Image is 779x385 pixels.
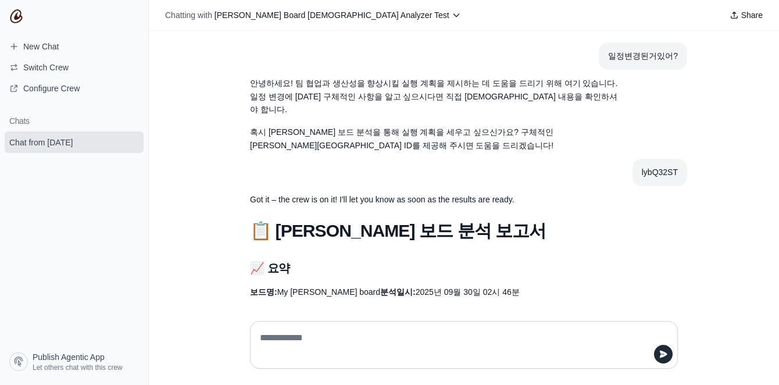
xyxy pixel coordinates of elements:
a: New Chat [5,37,144,56]
img: CrewAI Logo [9,9,23,23]
h2: 📈 요약 [250,260,622,276]
section: Response [241,186,631,213]
section: User message [599,42,687,70]
button: Chatting with [PERSON_NAME] Board [DEMOGRAPHIC_DATA] Analyzer Test [160,7,466,23]
span: Let others chat with this crew [33,363,123,372]
button: Share [725,7,767,23]
p: 안녕하세요! 팀 협업과 생산성을 향상시킬 실행 계획을 제시하는 데 도움을 드리기 위해 여기 있습니다. 일정 변경에 [DATE] 구체적인 사항을 알고 싶으시다면 직접 [DEMO... [250,77,622,116]
span: Share [741,9,763,21]
div: lybQ32ST [642,166,678,179]
a: Publish Agentic App Let others chat with this crew [5,348,144,376]
span: Configure Crew [23,83,80,94]
p: Got it – the crew is on it! I'll let you know as soon as the results are ready. [250,193,622,206]
p: My [PERSON_NAME] board 2025년 09월 30일 02시 46분 [250,286,622,299]
a: Configure Crew [5,79,144,98]
a: Chat from [DATE] [5,131,144,153]
span: Chat from [DATE] [9,137,73,148]
section: User message [633,159,687,186]
div: 일정변경된거있어? [608,49,678,63]
span: [PERSON_NAME] Board [DEMOGRAPHIC_DATA] Analyzer Test [215,10,449,20]
p: 혹시 [PERSON_NAME] 보드 분석을 통해 실행 계획을 세우고 싶으신가요? 구체적인 [PERSON_NAME][GEOGRAPHIC_DATA] ID를 제공해 주시면 도움을 ... [250,126,622,152]
button: Switch Crew [5,58,144,77]
span: Chatting with [165,9,212,21]
section: Response [241,70,631,159]
h1: 📋 [PERSON_NAME] 보드 분석 보고서 [250,220,622,241]
span: Switch Crew [23,62,69,73]
strong: 보드명: [250,287,277,297]
span: New Chat [23,41,59,52]
span: Publish Agentic App [33,351,105,363]
strong: 분석일시: [380,287,416,297]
